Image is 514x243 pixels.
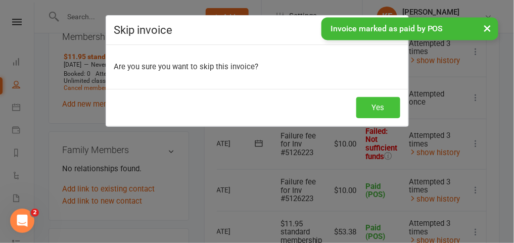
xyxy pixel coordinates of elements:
[321,17,498,40] div: Invoice marked as paid by POS
[356,97,400,118] button: Yes
[10,209,34,233] iframe: Intercom live chat
[479,17,497,39] button: ×
[114,62,259,71] span: Are you sure you want to skip this invoice?
[31,209,39,217] span: 2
